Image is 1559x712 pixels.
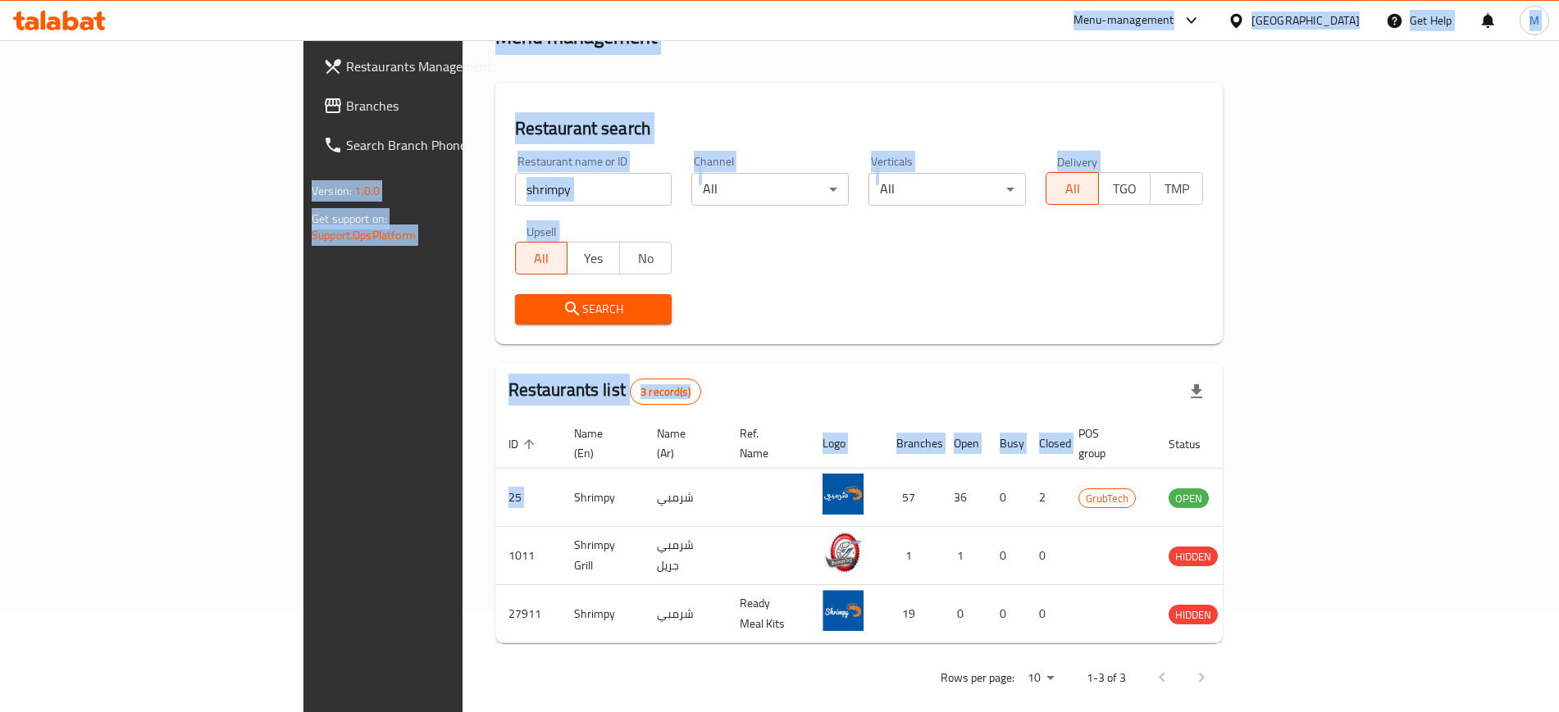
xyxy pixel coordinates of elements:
[561,585,644,643] td: Shrimpy
[631,384,700,400] span: 3 record(s)
[508,434,540,454] span: ID
[1251,11,1360,29] div: [GEOGRAPHIC_DATA]
[1026,419,1065,469] th: Closed
[354,180,380,202] span: 1.0.0
[941,469,987,527] td: 36
[868,173,1026,206] div: All
[312,180,352,202] span: Version:
[312,224,416,246] a: Support.OpsPlatform
[310,125,563,165] a: Search Branch Phone
[1053,177,1092,201] span: All
[567,242,620,274] button: Yes
[1169,434,1222,454] span: Status
[515,294,672,324] button: Search
[1087,668,1126,688] p: 1-3 of 3
[644,585,727,643] td: شرمبي
[1098,172,1151,205] button: TGO
[1169,547,1218,566] span: HIDDEN
[312,208,387,229] span: Get support on:
[630,379,701,405] div: Total records count
[987,419,1026,469] th: Busy
[561,469,644,527] td: Shrimpy
[1046,172,1099,205] button: All
[987,585,1026,643] td: 0
[528,299,659,320] span: Search
[495,24,657,50] h2: Menu management
[740,424,790,463] span: Ref. Name
[346,135,550,155] span: Search Branch Phone
[941,527,987,585] td: 1
[1026,527,1065,585] td: 0
[941,419,987,469] th: Open
[1169,546,1218,566] div: HIDDEN
[1026,585,1065,643] td: 0
[1150,172,1203,205] button: TMP
[1169,489,1209,508] span: OPEN
[809,419,883,469] th: Logo
[1105,177,1145,201] span: TGO
[727,585,809,643] td: Ready Meal Kits
[883,469,941,527] td: 57
[561,527,644,585] td: Shrimpy Grill
[527,225,557,237] label: Upsell
[1177,372,1216,411] div: Export file
[515,116,1203,141] h2: Restaurant search
[346,57,550,76] span: Restaurants Management
[987,527,1026,585] td: 0
[574,424,624,463] span: Name (En)
[1078,424,1136,463] span: POS group
[1079,489,1135,508] span: GrubTech
[1026,469,1065,527] td: 2
[310,86,563,125] a: Branches
[515,173,672,206] input: Search for restaurant name or ID..
[1169,605,1218,624] span: HIDDEN
[1169,605,1218,624] div: HIDDEN
[883,585,941,643] td: 19
[941,585,987,643] td: 0
[823,532,864,573] img: Shrimpy Grill
[644,527,727,585] td: شرمبي جريل
[574,247,613,270] span: Yes
[987,469,1026,527] td: 0
[823,590,864,631] img: Shrimpy
[691,173,849,206] div: All
[619,242,672,274] button: No
[1074,11,1174,30] div: Menu-management
[522,247,562,270] span: All
[823,474,864,515] img: Shrimpy
[515,242,568,274] button: All
[508,378,701,405] h2: Restaurants list
[1057,156,1098,167] label: Delivery
[627,247,666,270] span: No
[941,668,1014,688] p: Rows per page:
[644,469,727,527] td: شرمبي
[1021,666,1060,691] div: Rows per page:
[883,419,941,469] th: Branches
[346,96,550,116] span: Branches
[883,527,941,585] td: 1
[310,47,563,86] a: Restaurants Management
[1529,11,1539,29] span: M
[495,419,1298,643] table: enhanced table
[657,424,707,463] span: Name (Ar)
[1157,177,1197,201] span: TMP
